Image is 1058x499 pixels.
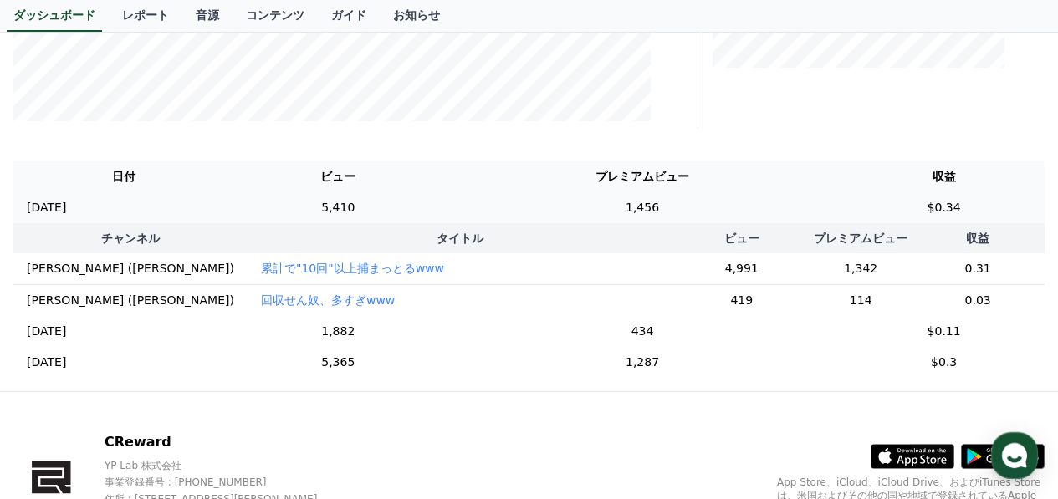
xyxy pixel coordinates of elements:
td: 434 [442,316,844,347]
a: ホーム [5,360,110,402]
th: 収益 [843,161,1045,192]
p: YP Lab 株式会社 [105,459,346,472]
span: ホーム [43,385,73,399]
th: ビュー [672,223,810,253]
p: [DATE] [27,199,66,216]
td: 5,410 [235,192,442,223]
p: [DATE] [27,323,66,340]
td: 114 [810,284,911,316]
td: 1,342 [810,253,911,285]
p: CReward [105,432,346,452]
td: $0.3 [843,347,1045,378]
a: 設定 [216,360,321,402]
th: タイトル [248,223,672,253]
span: 設定 [258,385,279,399]
th: チャンネル [13,223,248,253]
span: チャット [143,386,183,400]
td: 419 [672,284,810,316]
td: [PERSON_NAME] ([PERSON_NAME]) [13,253,248,285]
button: 回収せん奴、多すぎwww [261,292,395,308]
p: [DATE] [27,354,66,371]
td: [PERSON_NAME] ([PERSON_NAME]) [13,284,248,316]
th: ビュー [235,161,442,192]
td: 1,882 [235,316,442,347]
td: 0.03 [911,284,1045,316]
th: プレミアムビュー [442,161,844,192]
td: $0.34 [843,192,1045,223]
td: 1,456 [442,192,844,223]
button: 累計で"10回"以上捕まっとるwww [261,260,444,277]
td: 1,287 [442,347,844,378]
td: 0.31 [911,253,1045,285]
th: プレミアムビュー [810,223,911,253]
a: チャット [110,360,216,402]
th: 収益 [911,223,1045,253]
p: 事業登録番号 : [PHONE_NUMBER] [105,476,346,489]
td: 4,991 [672,253,810,285]
td: 5,365 [235,347,442,378]
th: 日付 [13,161,235,192]
td: $0.11 [843,316,1045,347]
